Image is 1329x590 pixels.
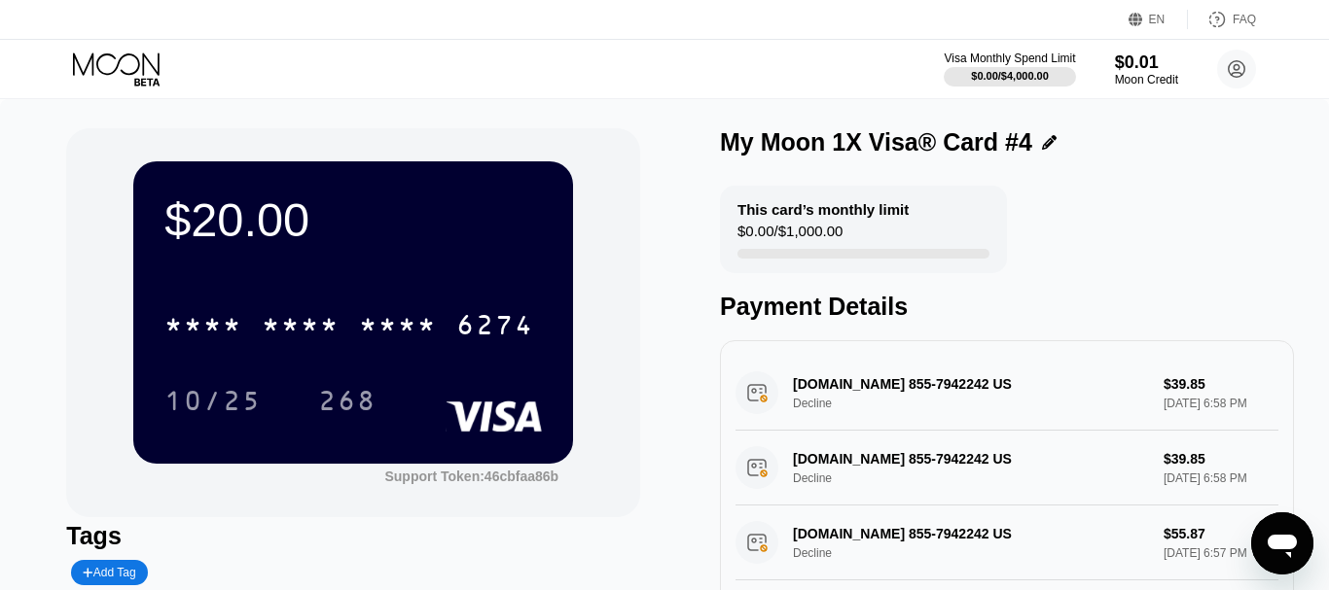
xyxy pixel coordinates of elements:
[318,388,377,419] div: 268
[150,376,276,425] div: 10/25
[384,469,558,484] div: Support Token:46cbfaa86b
[1129,10,1188,29] div: EN
[971,70,1049,82] div: $0.00 / $4,000.00
[1115,52,1178,73] div: $0.01
[66,522,640,550] div: Tags
[304,376,391,425] div: 268
[720,128,1032,156] div: My Moon 1X Visa® Card #4
[1188,10,1256,29] div: FAQ
[71,560,147,585] div: Add Tag
[456,312,534,343] div: 6274
[944,52,1075,87] div: Visa Monthly Spend Limit$0.00/$4,000.00
[1251,512,1313,574] iframe: Button to launch messaging window
[944,52,1075,65] div: Visa Monthly Spend Limit
[737,201,909,218] div: This card’s monthly limit
[164,192,542,247] div: $20.00
[1115,73,1178,87] div: Moon Credit
[737,223,843,249] div: $0.00 / $1,000.00
[384,469,558,484] div: Support Token: 46cbfaa86b
[1115,52,1178,87] div: $0.01Moon Credit
[83,566,135,579] div: Add Tag
[1149,13,1166,26] div: EN
[1233,13,1256,26] div: FAQ
[720,293,1294,321] div: Payment Details
[164,388,262,419] div: 10/25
